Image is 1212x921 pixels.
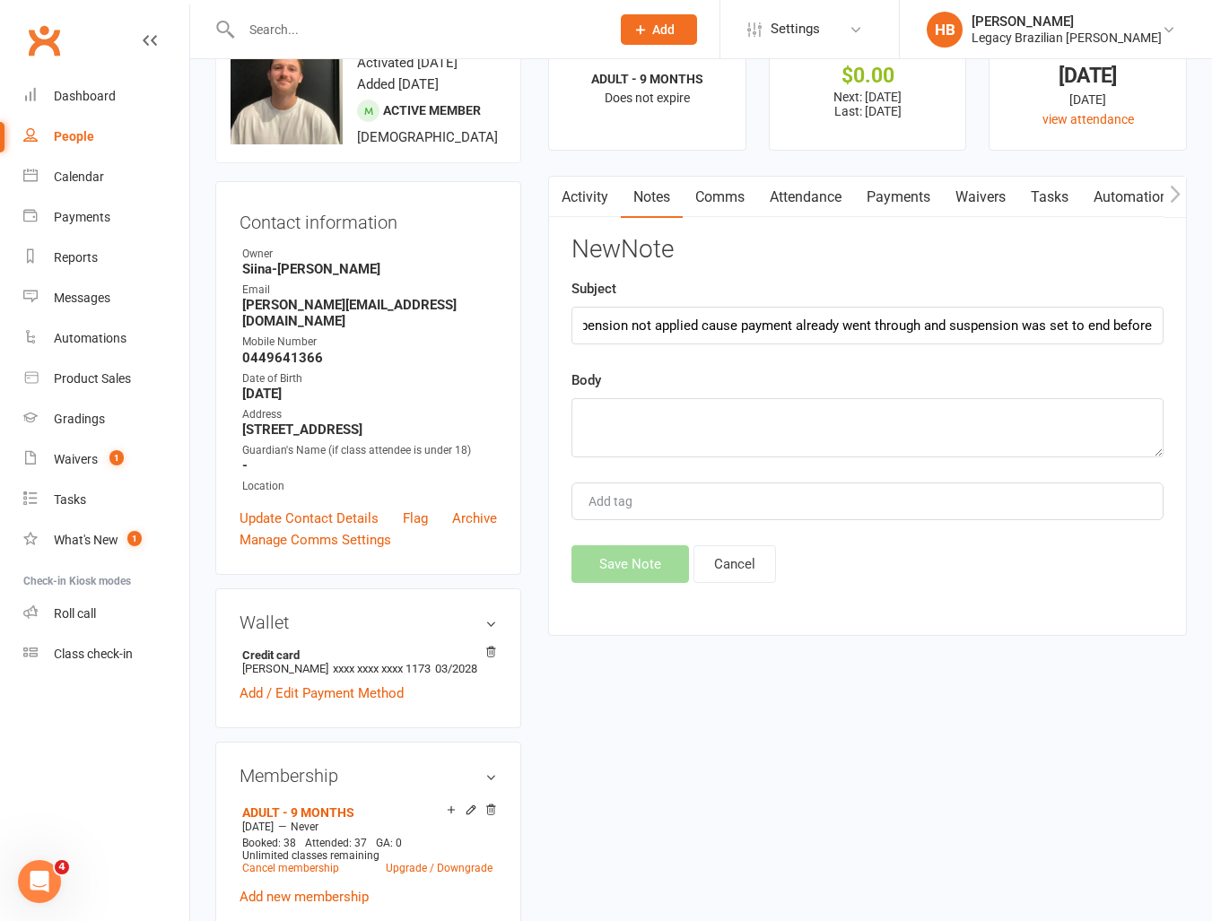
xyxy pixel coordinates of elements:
[54,452,98,466] div: Waivers
[1042,112,1134,126] a: view attendance
[786,66,950,85] div: $0.00
[621,177,683,218] a: Notes
[242,457,497,474] strong: -
[854,177,943,218] a: Payments
[23,157,189,197] a: Calendar
[1018,177,1081,218] a: Tasks
[242,282,497,299] div: Email
[240,766,497,786] h3: Membership
[23,520,189,560] a: What's New1
[693,545,776,583] button: Cancel
[54,371,131,386] div: Product Sales
[242,849,379,862] span: Unlimited classes remaining
[357,129,498,145] span: [DEMOGRAPHIC_DATA]
[23,634,189,674] a: Class kiosk mode
[23,197,189,238] a: Payments
[55,860,69,874] span: 4
[54,331,126,345] div: Automations
[242,334,497,351] div: Mobile Number
[571,278,616,300] label: Subject
[240,508,379,529] a: Update Contact Details
[242,821,274,833] span: [DATE]
[54,89,116,103] div: Dashboard
[571,236,1164,264] h3: New Note
[242,350,497,366] strong: 0449641366
[757,177,854,218] a: Attendance
[435,662,477,675] span: 03/2028
[549,177,621,218] a: Activity
[652,22,675,37] span: Add
[236,17,597,42] input: Search...
[242,478,497,495] div: Location
[240,682,404,704] a: Add / Edit Payment Method
[305,837,367,849] span: Attended: 37
[943,177,1018,218] a: Waivers
[240,889,369,905] a: Add new membership
[333,662,431,675] span: xxxx xxxx xxxx 1173
[238,820,497,834] div: —
[587,491,650,512] input: Add tag
[452,508,497,529] a: Archive
[786,90,950,118] p: Next: [DATE] Last: [DATE]
[231,32,343,144] img: image1743062241.png
[54,533,118,547] div: What's New
[571,369,601,391] label: Body
[972,13,1162,30] div: [PERSON_NAME]
[242,386,497,402] strong: [DATE]
[242,421,497,438] strong: [STREET_ADDRESS]
[23,238,189,278] a: Reports
[23,399,189,439] a: Gradings
[23,76,189,117] a: Dashboard
[23,480,189,520] a: Tasks
[386,862,493,874] a: Upgrade / Downgrade
[242,648,488,662] strong: Credit card
[357,76,439,92] time: Added [DATE]
[621,14,697,45] button: Add
[242,862,339,874] a: Cancel membership
[23,594,189,634] a: Roll call
[403,508,428,529] a: Flag
[1006,90,1170,109] div: [DATE]
[683,177,757,218] a: Comms
[242,370,497,387] div: Date of Birth
[376,837,402,849] span: GA: 0
[291,821,318,833] span: Never
[54,291,110,305] div: Messages
[242,406,497,423] div: Address
[605,91,690,105] span: Does not expire
[972,30,1162,46] div: Legacy Brazilian [PERSON_NAME]
[242,442,497,459] div: Guardian's Name (if class attendee is under 18)
[242,805,354,820] a: ADULT - 9 MONTHS
[109,450,124,465] span: 1
[54,647,133,661] div: Class check-in
[1081,177,1188,218] a: Automations
[240,529,391,551] a: Manage Comms Settings
[242,246,497,263] div: Owner
[383,103,481,117] span: Active member
[54,169,104,184] div: Calendar
[54,250,98,265] div: Reports
[23,439,189,480] a: Waivers 1
[22,18,66,63] a: Clubworx
[54,412,105,426] div: Gradings
[242,261,497,277] strong: Siina-[PERSON_NAME]
[240,205,497,232] h3: Contact information
[1006,66,1170,85] div: [DATE]
[54,129,94,143] div: People
[23,117,189,157] a: People
[23,318,189,359] a: Automations
[54,606,96,621] div: Roll call
[23,359,189,399] a: Product Sales
[571,307,1164,344] input: optional
[18,860,61,903] iframe: Intercom live chat
[54,210,110,224] div: Payments
[54,492,86,507] div: Tasks
[127,531,142,546] span: 1
[242,837,296,849] span: Booked: 38
[242,297,497,329] strong: [PERSON_NAME][EMAIL_ADDRESS][DOMAIN_NAME]
[240,613,497,632] h3: Wallet
[927,12,963,48] div: HB
[771,9,820,49] span: Settings
[357,55,458,71] time: Activated [DATE]
[591,72,703,86] strong: ADULT - 9 MONTHS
